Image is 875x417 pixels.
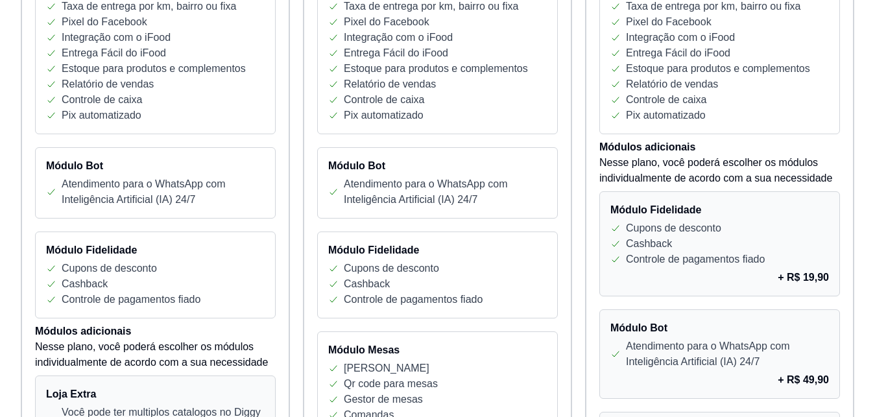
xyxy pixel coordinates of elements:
p: Controle de caixa [344,92,425,108]
h4: Módulo Fidelidade [46,243,265,258]
p: Nesse plano, você poderá escolher os módulos individualmente de acordo com a sua necessidade [599,155,840,186]
p: + R$ 49,90 [778,372,829,388]
h4: Módulo Bot [610,320,829,336]
h4: Módulo Fidelidade [610,202,829,218]
p: Atendimento para o WhatsApp com Inteligência Artificial (IA) 24/7 [626,339,829,370]
p: Estoque para produtos e complementos [344,61,528,77]
h4: Módulo Bot [328,158,547,174]
p: Pixel do Facebook [626,14,712,30]
p: Pixel do Facebook [344,14,429,30]
p: Entrega Fácil do iFood [344,45,448,61]
p: Gestor de mesas [344,392,423,407]
p: Controle de pagamentos fiado [62,292,200,307]
p: Relatório de vendas [344,77,436,92]
p: Controle de pagamentos fiado [626,252,765,267]
p: Integração com o iFood [626,30,735,45]
p: Entrega Fácil do iFood [626,45,730,61]
h4: Módulos adicionais [35,324,276,339]
p: Relatório de vendas [626,77,718,92]
h4: Módulos adicionais [599,139,840,155]
p: Pix automatizado [344,108,424,123]
p: Estoque para produtos e complementos [626,61,810,77]
p: Integração com o iFood [344,30,453,45]
p: Pix automatizado [626,108,706,123]
p: Nesse plano, você poderá escolher os módulos individualmente de acordo com a sua necessidade [35,339,276,370]
p: Controle de pagamentos fiado [344,292,483,307]
p: Relatório de vendas [62,77,154,92]
h4: Loja Extra [46,387,265,402]
p: Cashback [626,236,672,252]
p: Cupons de desconto [344,261,439,276]
p: Atendimento para o WhatsApp com Inteligência Artificial (IA) 24/7 [62,176,265,208]
p: Integração com o iFood [62,30,171,45]
p: Qr code para mesas [344,376,438,392]
p: Pix automatizado [62,108,141,123]
p: + R$ 19,90 [778,270,829,285]
p: Pixel do Facebook [62,14,147,30]
h4: Módulo Bot [46,158,265,174]
p: [PERSON_NAME] [344,361,429,376]
h4: Módulo Mesas [328,342,547,358]
p: Controle de caixa [626,92,707,108]
p: Entrega Fácil do iFood [62,45,166,61]
p: Cupons de desconto [626,220,721,236]
p: Cashback [62,276,108,292]
p: Estoque para produtos e complementos [62,61,246,77]
h4: Módulo Fidelidade [328,243,547,258]
p: Atendimento para o WhatsApp com Inteligência Artificial (IA) 24/7 [344,176,547,208]
p: Cupons de desconto [62,261,157,276]
p: Cashback [344,276,390,292]
p: Controle de caixa [62,92,143,108]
